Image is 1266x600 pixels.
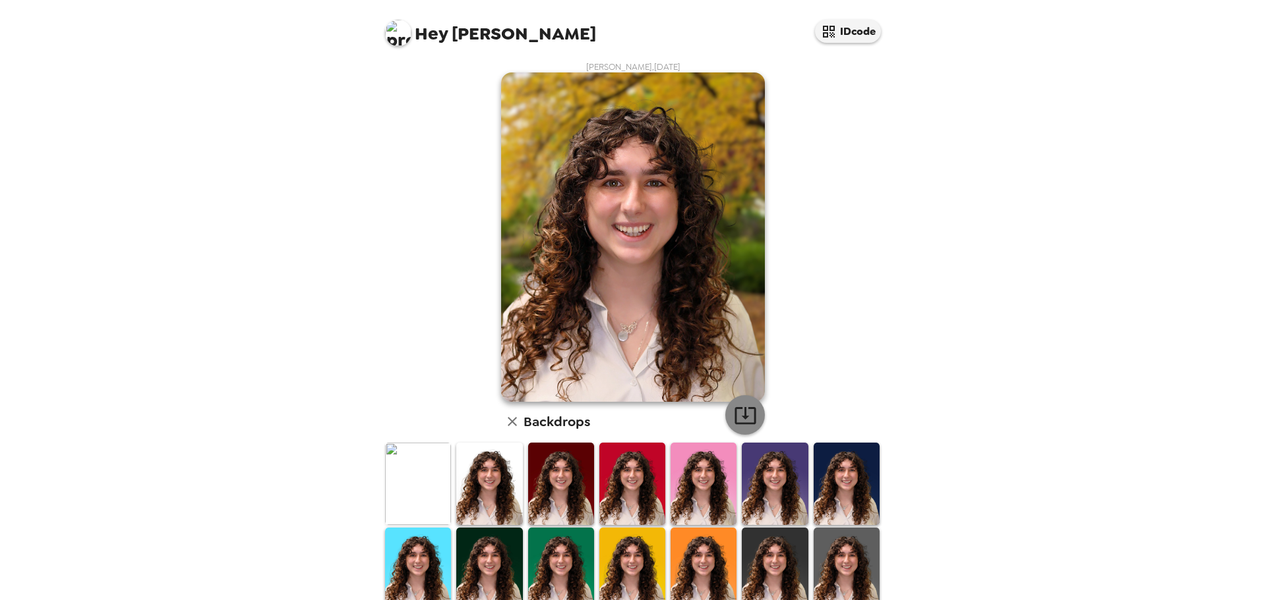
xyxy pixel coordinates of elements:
[586,61,680,72] span: [PERSON_NAME] , [DATE]
[385,20,411,46] img: profile pic
[815,20,881,43] button: IDcode
[385,13,596,43] span: [PERSON_NAME]
[524,411,590,432] h6: Backdrops
[385,443,451,525] img: Original
[415,22,448,45] span: Hey
[501,72,765,402] img: user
